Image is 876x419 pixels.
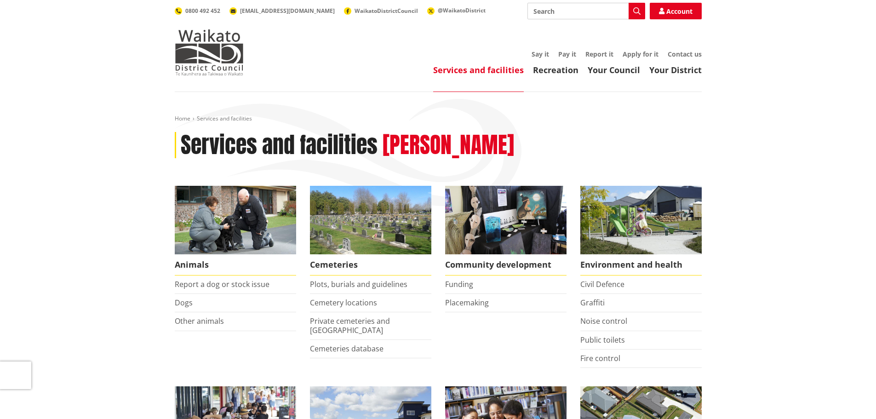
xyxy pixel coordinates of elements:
[175,316,224,326] a: Other animals
[310,316,390,335] a: Private cemeteries and [GEOGRAPHIC_DATA]
[649,64,702,75] a: Your District
[433,64,524,75] a: Services and facilities
[175,298,193,308] a: Dogs
[623,50,658,58] a: Apply for it
[650,3,702,19] a: Account
[580,186,702,254] img: New housing in Pokeno
[175,115,190,122] a: Home
[668,50,702,58] a: Contact us
[580,298,605,308] a: Graffiti
[445,279,473,289] a: Funding
[585,50,613,58] a: Report it
[310,298,377,308] a: Cemetery locations
[229,7,335,15] a: [EMAIL_ADDRESS][DOMAIN_NAME]
[580,254,702,276] span: Environment and health
[310,186,431,254] img: Huntly Cemetery
[197,115,252,122] span: Services and facilities
[175,7,220,15] a: 0800 492 452
[533,64,578,75] a: Recreation
[355,7,418,15] span: WaikatoDistrictCouncil
[438,6,486,14] span: @WaikatoDistrict
[175,186,296,276] a: Waikato District Council Animal Control team Animals
[175,186,296,254] img: Animal Control
[310,279,407,289] a: Plots, burials and guidelines
[383,132,514,159] h2: [PERSON_NAME]
[445,254,567,276] span: Community development
[175,29,244,75] img: Waikato District Council - Te Kaunihera aa Takiwaa o Waikato
[175,279,269,289] a: Report a dog or stock issue
[427,6,486,14] a: @WaikatoDistrict
[558,50,576,58] a: Pay it
[445,186,567,276] a: Matariki Travelling Suitcase Art Exhibition Community development
[181,132,378,159] h1: Services and facilities
[240,7,335,15] span: [EMAIL_ADDRESS][DOMAIN_NAME]
[185,7,220,15] span: 0800 492 452
[580,335,625,345] a: Public toilets
[175,254,296,276] span: Animals
[580,353,620,363] a: Fire control
[310,186,431,276] a: Huntly Cemetery Cemeteries
[527,3,645,19] input: Search input
[310,254,431,276] span: Cemeteries
[445,298,489,308] a: Placemaking
[588,64,640,75] a: Your Council
[310,344,384,354] a: Cemeteries database
[532,50,549,58] a: Say it
[580,186,702,276] a: New housing in Pokeno Environment and health
[580,279,624,289] a: Civil Defence
[175,115,702,123] nav: breadcrumb
[344,7,418,15] a: WaikatoDistrictCouncil
[580,316,627,326] a: Noise control
[445,186,567,254] img: Matariki Travelling Suitcase Art Exhibition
